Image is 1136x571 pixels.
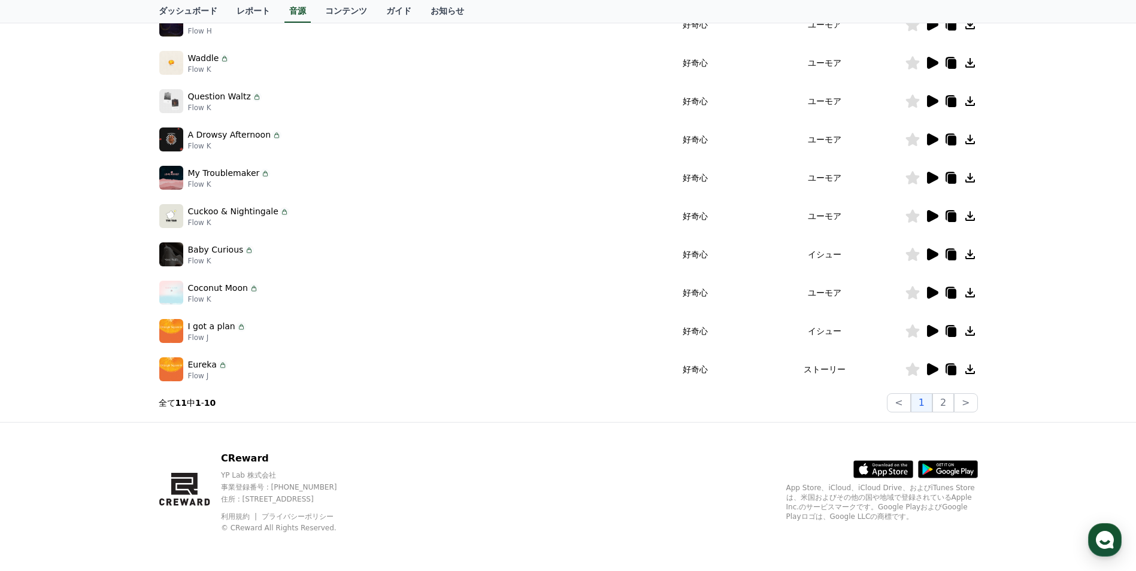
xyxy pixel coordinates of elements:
td: ユーモア [744,197,905,235]
img: music [159,127,183,151]
td: 好奇心 [646,120,744,159]
p: © CReward All Rights Reserved. [221,523,361,533]
img: music [159,51,183,75]
td: 好奇心 [646,44,744,82]
p: Flow K [188,141,282,151]
span: Messages [99,398,135,408]
p: Flow K [188,256,255,266]
td: 好奇心 [646,274,744,312]
td: 好奇心 [646,82,744,120]
p: Flow K [188,65,230,74]
p: YP Lab 株式会社 [221,470,361,480]
td: 好奇心 [646,197,744,235]
td: ユーモア [744,44,905,82]
img: music [159,13,183,37]
a: Home [4,379,79,409]
p: App Store、iCloud、iCloud Drive、およびiTunes Storeは、米国およびその他の国や地域で登録されているApple Inc.のサービスマークです。Google P... [786,483,978,521]
p: Cuckoo & Nightingale [188,205,278,218]
td: 好奇心 [646,159,744,197]
img: music [159,242,183,266]
p: Baby Curious [188,244,244,256]
td: ユーモア [744,159,905,197]
p: Flow J [188,371,228,381]
td: イシュー [744,312,905,350]
p: Flow K [188,103,262,113]
strong: 1 [195,398,201,408]
p: A Drowsy Afternoon [188,129,271,141]
button: 1 [911,393,932,412]
span: Home [31,397,52,407]
p: My Troublemaker [188,167,260,180]
img: music [159,357,183,381]
p: CReward [221,451,361,466]
a: Messages [79,379,155,409]
p: Eureka [188,359,217,371]
a: 利用規約 [221,512,259,521]
button: < [887,393,910,412]
img: music [159,204,183,228]
p: Flow K [188,218,289,227]
p: Waddle [188,52,219,65]
td: 好奇心 [646,235,744,274]
strong: 10 [204,398,216,408]
td: ユーモア [744,5,905,44]
p: Flow K [188,294,259,304]
a: Settings [155,379,230,409]
p: 全て 中 - [159,397,216,409]
p: Flow H [188,26,212,36]
td: 好奇心 [646,350,744,388]
img: music [159,166,183,190]
strong: 11 [175,398,187,408]
p: Coconut Moon [188,282,248,294]
td: 好奇心 [646,312,744,350]
img: music [159,89,183,113]
p: 事業登録番号 : [PHONE_NUMBER] [221,482,361,492]
p: 住所 : [STREET_ADDRESS] [221,494,361,504]
td: イシュー [744,235,905,274]
a: プライバシーポリシー [262,512,334,521]
td: ユーモア [744,82,905,120]
p: Question Waltz [188,90,251,103]
td: ユーモア [744,274,905,312]
p: I got a plan [188,320,235,333]
p: Flow J [188,333,246,342]
img: music [159,319,183,343]
button: > [954,393,977,412]
span: Settings [177,397,207,407]
img: music [159,281,183,305]
td: 好奇心 [646,5,744,44]
button: 2 [932,393,954,412]
td: ストーリー [744,350,905,388]
td: ユーモア [744,120,905,159]
p: Flow K [188,180,271,189]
